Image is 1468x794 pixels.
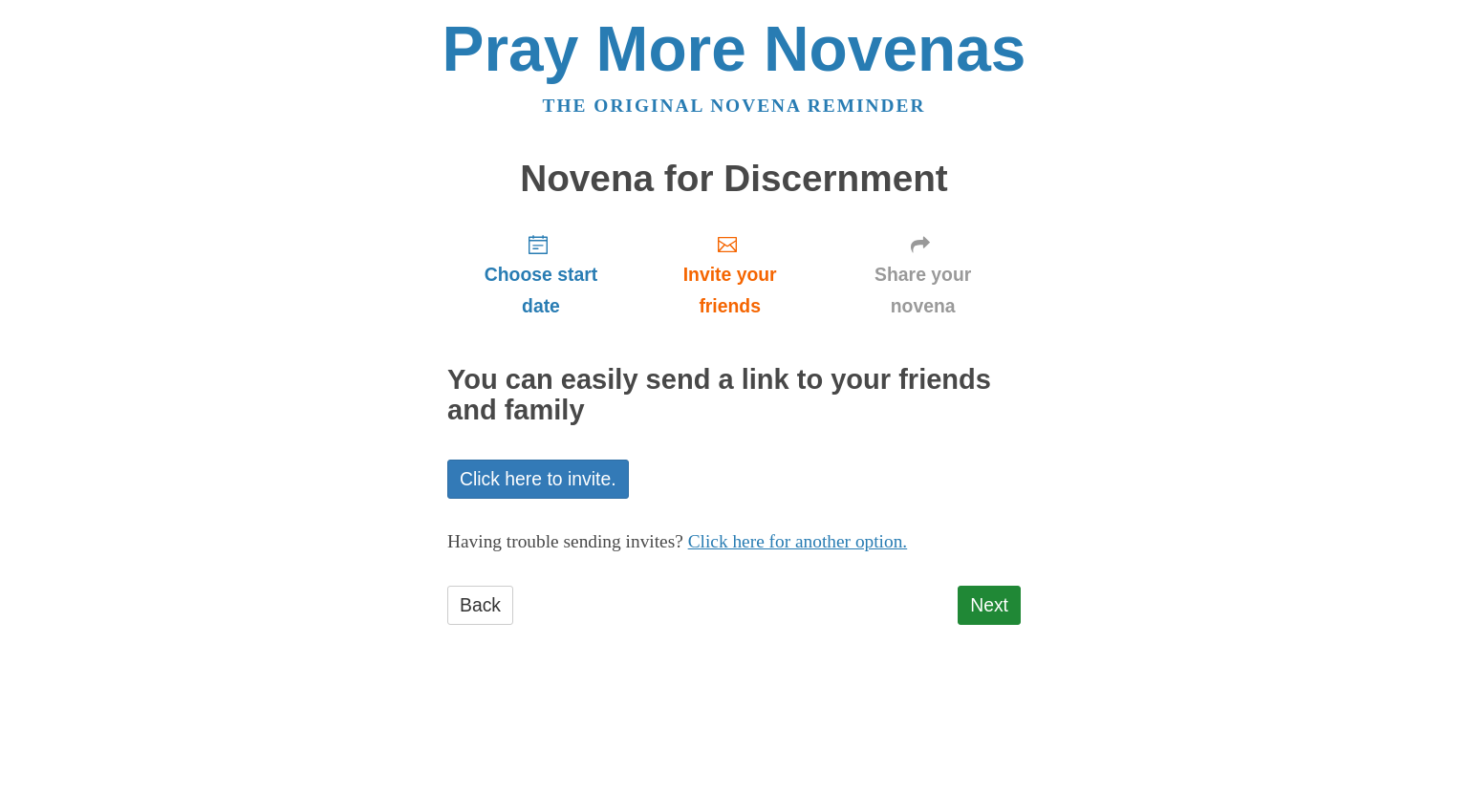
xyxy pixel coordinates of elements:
a: Share your novena [825,218,1021,332]
span: Invite your friends [654,259,806,322]
a: Click here for another option. [688,531,908,551]
a: Click here to invite. [447,460,629,499]
span: Share your novena [844,259,1002,322]
a: Next [958,586,1021,625]
a: The original novena reminder [543,96,926,116]
h2: You can easily send a link to your friends and family [447,365,1021,426]
h1: Novena for Discernment [447,159,1021,200]
a: Pray More Novenas [443,13,1026,84]
a: Back [447,586,513,625]
a: Choose start date [447,218,635,332]
span: Choose start date [466,259,615,322]
span: Having trouble sending invites? [447,531,683,551]
a: Invite your friends [635,218,825,332]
